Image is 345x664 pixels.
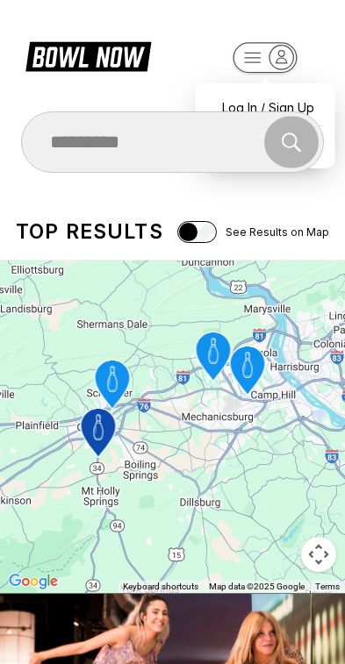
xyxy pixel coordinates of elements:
gmp-advanced-marker: Midway Bowling - Carlisle [68,403,127,465]
span: See Results on Map [226,225,329,239]
span: Map data ©2025 Google [209,582,305,591]
gmp-advanced-marker: ABC West Lanes and Lounge [183,327,242,389]
a: Open this area in Google Maps (opens a new window) [4,570,62,593]
button: Map camera controls [301,537,336,572]
gmp-advanced-marker: Strike Zone Bowling Center [83,355,141,417]
a: Terms [315,582,340,591]
img: Google [4,570,62,593]
div: Top results [16,219,163,244]
a: Log In / Sign Up [205,92,327,123]
button: Keyboard shortcuts [123,581,198,593]
gmp-advanced-marker: Trindle Bowl [218,341,277,403]
input: See Results on Map [177,221,217,243]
